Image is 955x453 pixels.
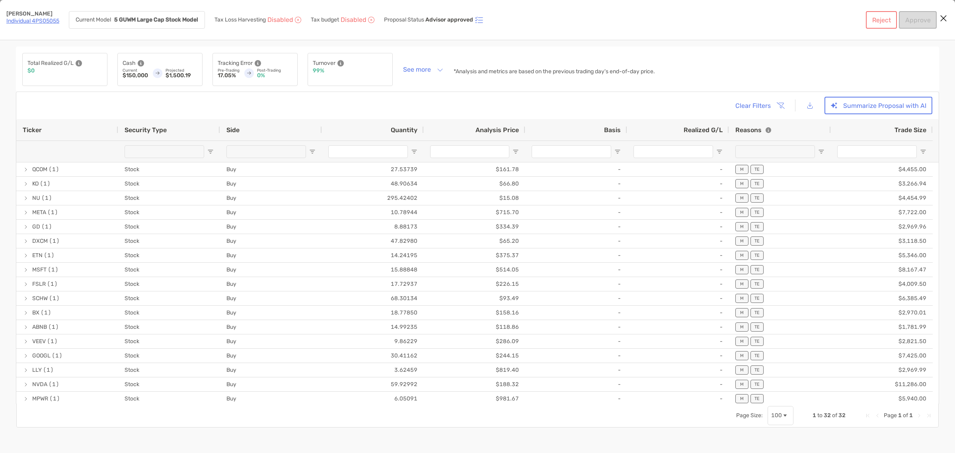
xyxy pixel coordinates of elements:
[831,291,933,305] div: $6,385.49
[32,292,48,305] span: SCHW
[424,392,525,406] div: $981.67
[838,412,846,419] span: 32
[926,412,932,419] div: Last Page
[837,145,917,158] input: Trade Size Filter Input
[614,148,621,155] button: Open Filter Menu
[166,73,197,78] p: $1,500.19
[218,73,240,78] p: 17.05%
[322,248,424,262] div: 14.24195
[32,234,48,248] span: DXCM
[424,234,525,248] div: $65.20
[47,335,58,348] span: (1)
[866,11,897,29] button: Reject
[740,296,744,301] p: M
[831,320,933,334] div: $1,781.99
[754,339,760,344] p: TE
[884,412,897,419] span: Page
[322,363,424,377] div: 3.62459
[118,306,220,320] div: Stock
[627,320,729,334] div: -
[525,363,627,377] div: -
[424,191,525,205] div: $15.08
[754,267,760,272] p: TE
[736,412,763,419] div: Page Size:
[49,392,60,405] span: (1)
[424,162,525,176] div: $161.78
[76,17,111,23] p: Current Model
[52,349,62,362] span: (1)
[43,363,54,377] span: (1)
[754,382,760,387] p: TE
[118,191,220,205] div: Stock
[716,148,723,155] button: Open Filter Menu
[771,412,782,419] div: 100
[525,320,627,334] div: -
[220,220,322,234] div: Buy
[729,97,789,114] button: Clear Filters
[740,353,744,358] p: M
[267,17,293,23] p: Disabled
[220,306,322,320] div: Buy
[754,210,760,215] p: TE
[424,205,525,219] div: $715.70
[123,68,148,73] p: Current
[627,191,729,205] div: -
[32,392,48,405] span: MPWR
[32,163,47,176] span: QCOM
[525,220,627,234] div: -
[48,320,59,334] span: (1)
[32,249,43,262] span: ETN
[220,392,322,406] div: Buy
[322,334,424,348] div: 9.86229
[114,16,198,23] strong: 5 GUWM Large Cap Stock Model
[41,220,52,233] span: (1)
[824,412,831,419] span: 32
[47,277,58,291] span: (1)
[627,392,729,406] div: -
[207,148,214,155] button: Open Filter Menu
[397,62,450,76] button: See more
[6,18,59,24] a: Individual 4PS05055
[525,306,627,320] div: -
[627,248,729,262] div: -
[424,291,525,305] div: $93.49
[831,263,933,277] div: $8,167.47
[328,145,408,158] input: Quantity Filter Input
[525,349,627,363] div: -
[32,335,46,348] span: VEEV
[740,382,744,387] p: M
[32,206,46,219] span: META
[627,220,729,234] div: -
[627,334,729,348] div: -
[424,334,525,348] div: $286.09
[754,224,760,229] p: TE
[32,220,40,233] span: GD
[118,177,220,191] div: Stock
[754,353,760,358] p: TE
[740,253,744,258] p: M
[322,162,424,176] div: 27.53739
[740,267,744,272] p: M
[525,162,627,176] div: -
[525,191,627,205] div: -
[257,73,292,78] p: 0%
[525,263,627,277] div: -
[627,306,729,320] div: -
[831,191,933,205] div: $4,454.99
[754,181,760,186] p: TE
[341,17,366,23] p: Disabled
[125,126,167,134] span: Security Type
[384,17,424,23] p: Proposal Status
[525,205,627,219] div: -
[627,363,729,377] div: -
[309,148,316,155] button: Open Filter Menu
[220,191,322,205] div: Buy
[47,206,58,219] span: (1)
[322,392,424,406] div: 6.05091
[525,334,627,348] div: -
[32,277,46,291] span: FSLR
[166,68,197,73] p: Projected
[754,367,760,373] p: TE
[49,292,60,305] span: (1)
[6,11,59,17] p: [PERSON_NAME]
